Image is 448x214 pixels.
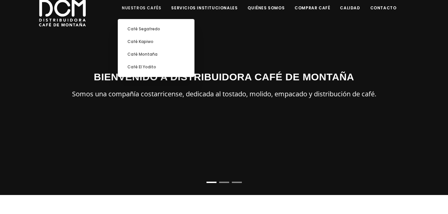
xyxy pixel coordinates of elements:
h3: BIENVENIDO A DISTRIBUIDORA CAFÉ DE MONTAÑA [39,69,409,84]
li: Page dot 2 [219,182,229,183]
p: Somos una compañía costarricense, dedicada al tostado, molido, empacado y distribución de café. [39,88,409,100]
a: Café El Yodito [121,61,191,73]
a: Café Kapiwo [121,35,191,48]
li: Page dot 3 [232,182,242,183]
a: Café Segafredo [121,23,191,35]
a: Café Montaña [121,48,191,61]
li: Page dot 1 [206,182,216,183]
